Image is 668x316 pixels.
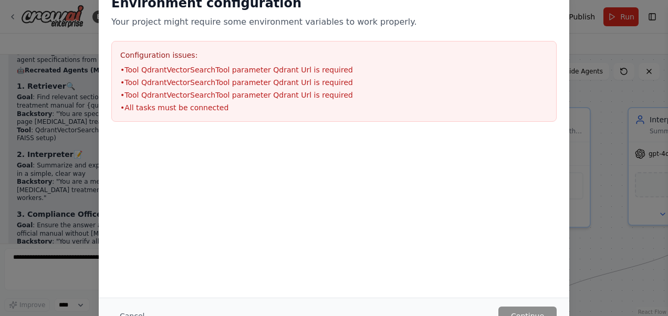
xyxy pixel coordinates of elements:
li: • Tool QdrantVectorSearchTool parameter Qdrant Url is required [120,65,548,75]
li: • Tool QdrantVectorSearchTool parameter Qdrant Url is required [120,90,548,100]
h3: Configuration issues: [120,50,548,60]
p: Your project might require some environment variables to work properly. [111,16,557,28]
li: • All tasks must be connected [120,102,548,113]
li: • Tool QdrantVectorSearchTool parameter Qdrant Url is required [120,77,548,88]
